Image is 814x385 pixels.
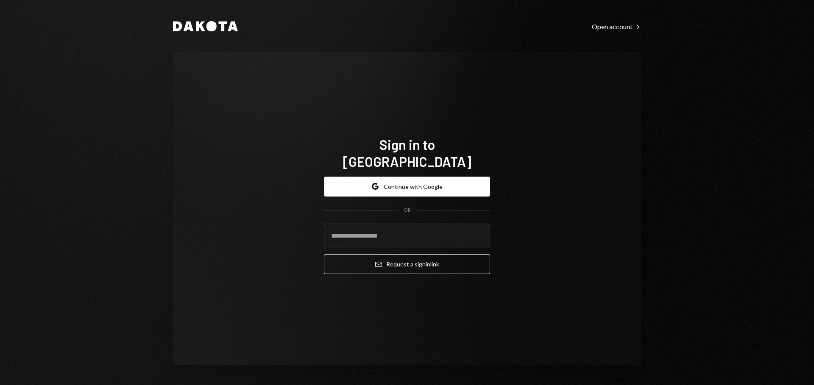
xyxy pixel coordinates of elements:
[324,177,490,197] button: Continue with Google
[324,136,490,170] h1: Sign in to [GEOGRAPHIC_DATA]
[404,207,411,214] div: OR
[324,254,490,274] button: Request a signinlink
[592,22,641,31] a: Open account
